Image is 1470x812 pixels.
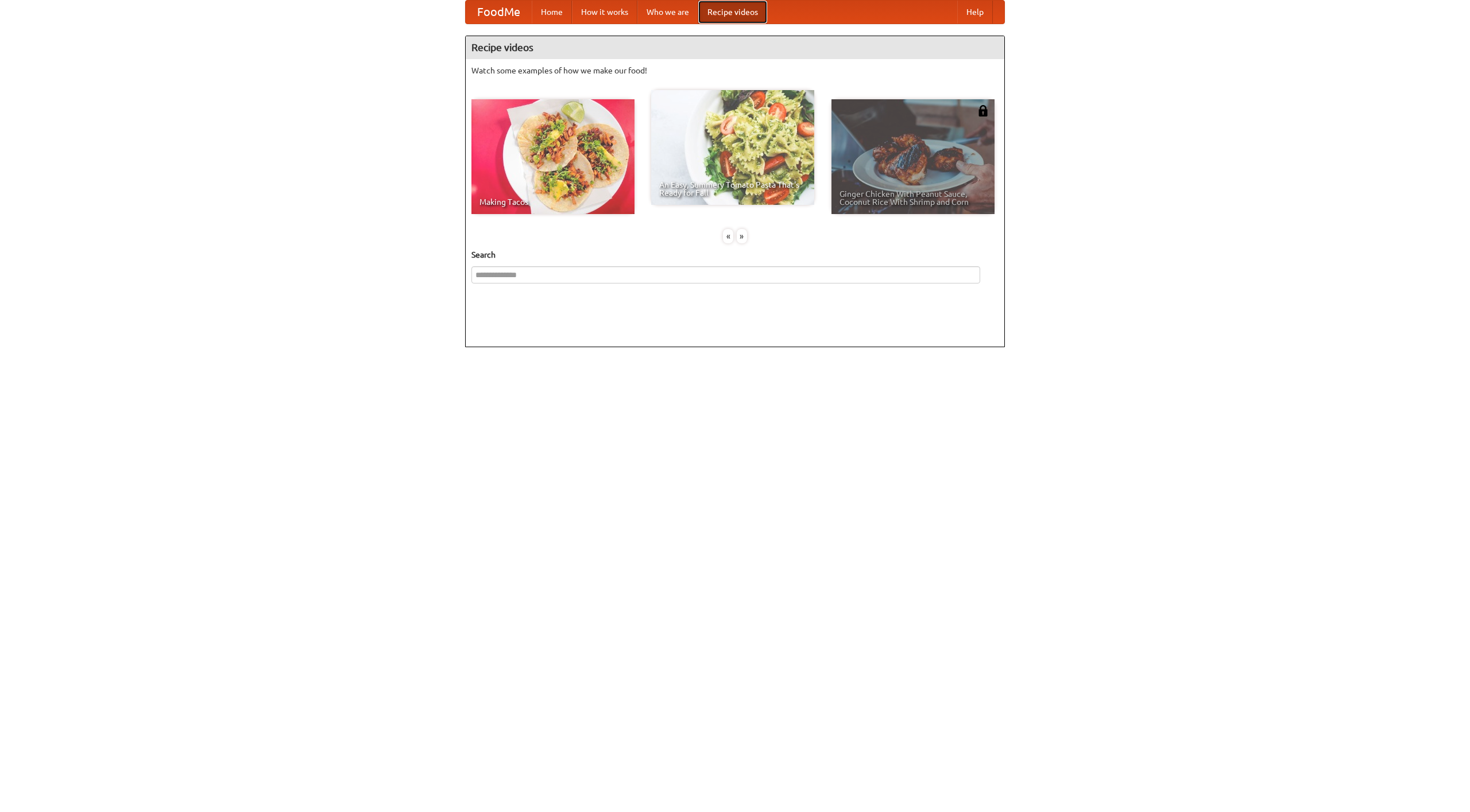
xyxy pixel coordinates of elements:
a: How it works [572,1,637,24]
a: Help [957,1,993,24]
a: Making Tacos [471,99,635,214]
img: 483408.png [977,105,989,116]
a: Home [532,1,572,24]
p: Watch some examples of how we make our food! [471,65,999,76]
h4: Recipe videos [466,36,1004,59]
h5: Search [471,249,999,261]
div: « [723,229,733,243]
span: Making Tacos [479,198,626,206]
div: » [737,229,747,243]
a: Who we are [637,1,698,24]
span: An Easy, Summery Tomato Pasta That's Ready for Fall [659,181,806,197]
a: FoodMe [466,1,532,24]
a: Recipe videos [698,1,767,24]
a: An Easy, Summery Tomato Pasta That's Ready for Fall [651,90,814,205]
